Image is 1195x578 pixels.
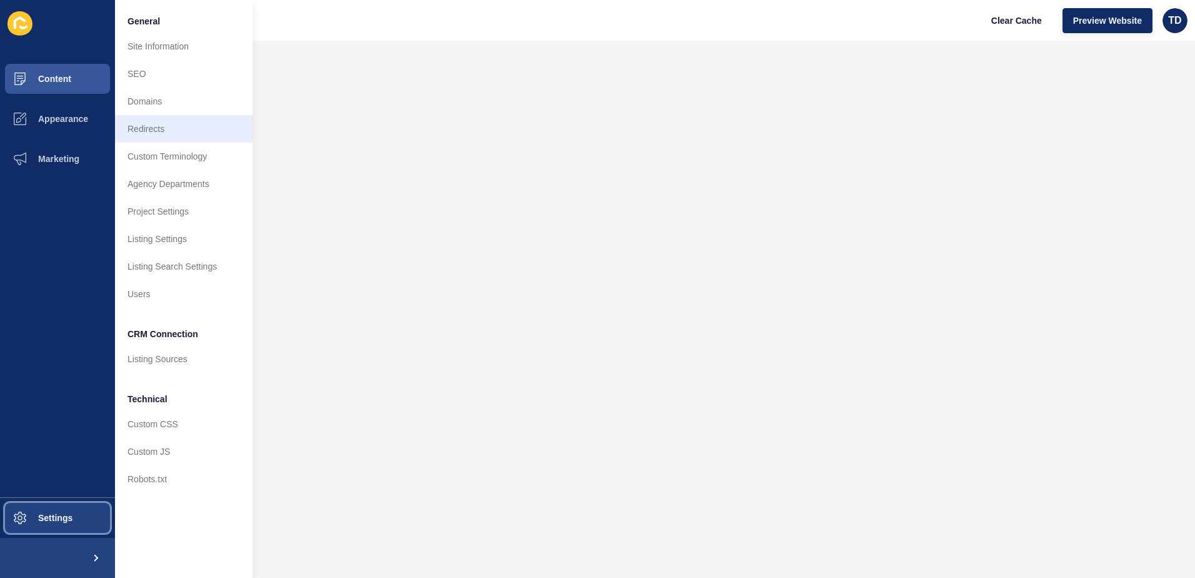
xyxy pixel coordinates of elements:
a: Users [115,280,252,308]
a: Listing Sources [115,345,252,373]
a: SEO [115,60,252,88]
span: Preview Website [1073,14,1142,27]
span: Technical [127,393,167,405]
span: TD [1168,14,1181,27]
span: CRM Connection [127,328,198,340]
a: Listing Search Settings [115,253,252,280]
a: Domains [115,88,252,115]
button: Clear Cache [981,8,1052,33]
a: Listing Settings [115,225,252,253]
span: Clear Cache [991,14,1042,27]
a: Custom Terminology [115,143,252,170]
a: Robots.txt [115,465,252,493]
span: General [127,15,160,28]
a: Custom JS [115,438,252,465]
button: Preview Website [1062,8,1152,33]
a: Project Settings [115,198,252,225]
a: Custom CSS [115,410,252,438]
a: Agency Departments [115,170,252,198]
a: Redirects [115,115,252,143]
a: Site Information [115,33,252,60]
